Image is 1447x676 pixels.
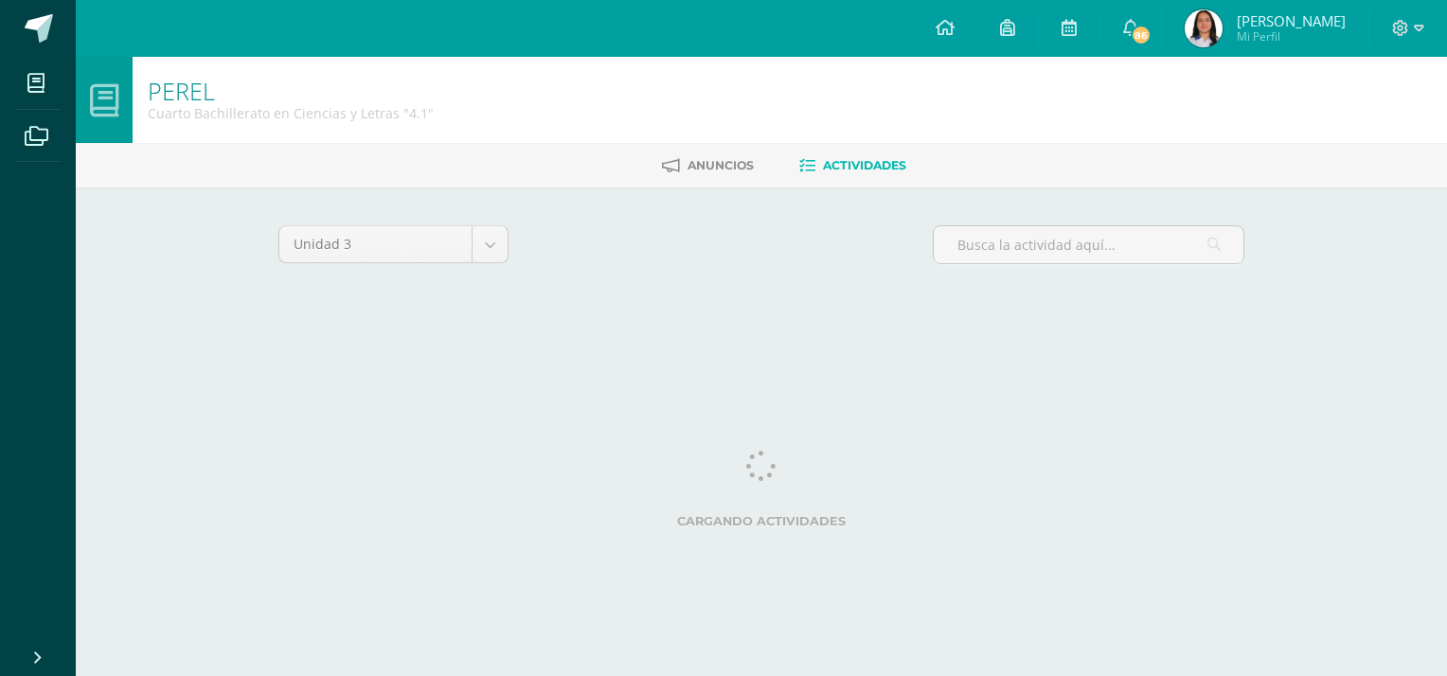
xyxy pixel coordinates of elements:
a: PEREL [148,75,215,107]
a: Anuncios [662,151,754,181]
label: Cargando actividades [278,514,1244,528]
a: Unidad 3 [279,226,508,262]
img: 46872c247081027bb6dc26fee6c19cb3.png [1185,9,1223,47]
a: Actividades [799,151,906,181]
span: Anuncios [688,158,754,172]
span: 86 [1131,25,1152,45]
span: [PERSON_NAME] [1237,11,1346,30]
input: Busca la actividad aquí... [934,226,1243,263]
div: Cuarto Bachillerato en Ciencias y Letras '4.1' [148,104,434,122]
span: Actividades [823,158,906,172]
span: Unidad 3 [294,226,457,262]
h1: PEREL [148,78,434,104]
span: Mi Perfil [1237,28,1346,44]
